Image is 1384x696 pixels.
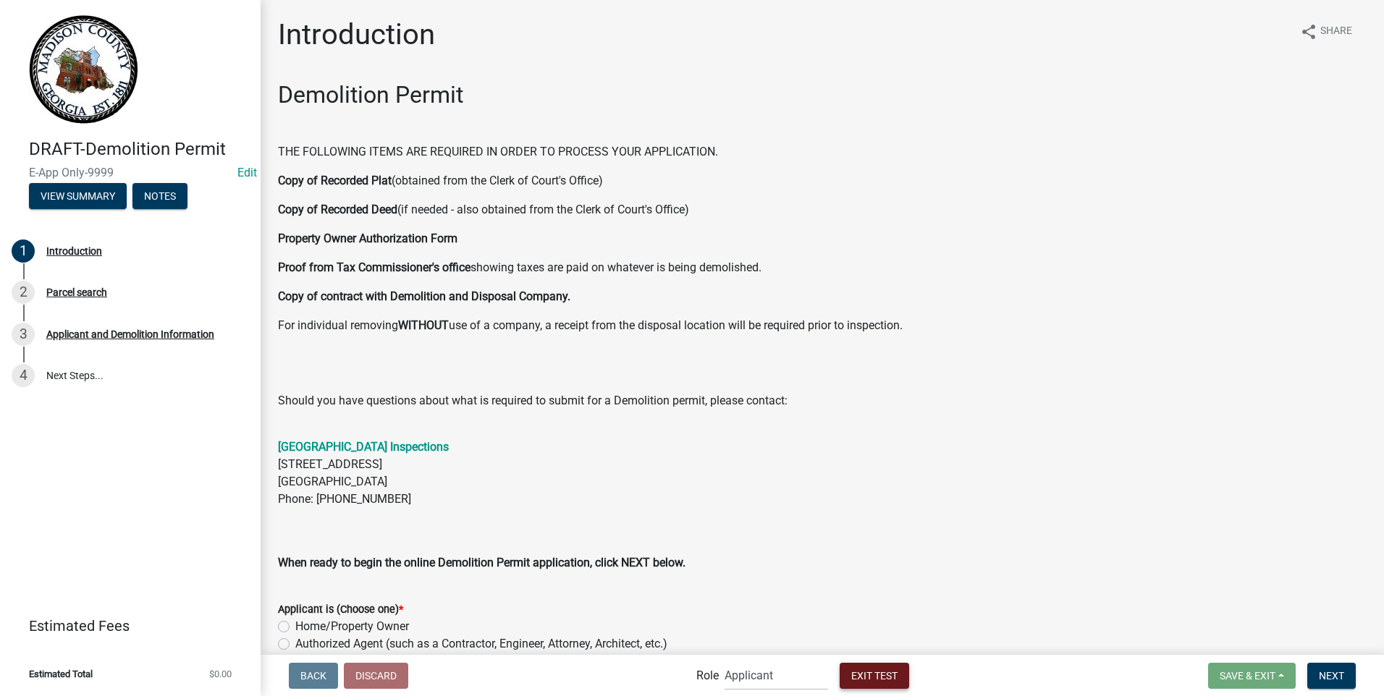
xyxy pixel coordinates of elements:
span: Next [1319,669,1344,681]
strong: WITHOUT [398,318,449,332]
wm-modal-confirm: Summary [29,191,127,203]
a: [GEOGRAPHIC_DATA] Inspections [278,440,449,454]
p: Should you have questions about what is required to submit for a Demolition permit, please contact: [278,392,1367,427]
button: Notes [132,183,187,209]
div: Introduction [46,246,102,256]
strong: Copy of Recorded Plat [278,174,392,187]
strong: Property Owner Authorization Form [278,232,457,245]
div: Parcel search [46,287,107,297]
div: 3 [12,323,35,346]
strong: Copy of Recorded Deed [278,203,397,216]
span: Exit Test [851,669,898,681]
p: showing taxes are paid on whatever is being demolished. [278,259,1367,276]
p: (obtained from the Clerk of Court's Office) [278,172,1367,190]
wm-modal-confirm: Notes [132,191,187,203]
button: Discard [344,663,408,689]
div: 2 [12,281,35,304]
wm-modal-confirm: Edit Application Number [237,166,257,179]
p: THE FOLLOWING ITEMS ARE REQUIRED IN ORDER TO PROCESS YOUR APPLICATION. [278,143,1367,161]
h1: Introduction [278,17,435,52]
button: Exit Test [840,663,909,689]
div: 4 [12,364,35,387]
div: 1 [12,239,35,263]
label: Home/Property Owner [295,618,409,635]
label: Applicant is (Choose one) [278,605,403,615]
h2: Demolition Permit [278,81,1367,109]
span: Estimated Total [29,669,93,679]
p: For individual removing use of a company, a receipt from the disposal location will be required p... [278,317,1367,334]
span: Back [300,669,326,681]
strong: Proof from Tax Commissioner's office [278,260,471,274]
span: Share [1320,23,1352,41]
div: Applicant and Demolition Information [46,329,214,339]
span: $0.00 [209,669,232,679]
i: share [1300,23,1317,41]
label: Authorized Agent (such as a Contractor, Engineer, Attorney, Architect, etc.) [295,635,667,653]
button: Back [289,663,338,689]
a: Edit [237,166,257,179]
img: Madison County, Georgia [29,15,138,124]
span: Save & Exit [1220,669,1275,681]
span: E-App Only-9999 [29,166,232,179]
button: Next [1307,663,1356,689]
strong: Copy of contract with Demolition and Disposal Company. [278,289,570,303]
label: Role [696,670,719,682]
button: Save & Exit [1208,663,1296,689]
strong: When ready to begin the online Demolition Permit application, click NEXT below. [278,556,685,569]
button: shareShare [1288,17,1364,46]
a: Estimated Fees [12,611,237,640]
p: (if needed - also obtained from the Clerk of Court's Office) [278,201,1367,218]
button: View Summary [29,183,127,209]
p: [STREET_ADDRESS] [GEOGRAPHIC_DATA] Phone: [PHONE_NUMBER] [278,438,1367,543]
h4: DRAFT-Demolition Permit [29,139,249,160]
